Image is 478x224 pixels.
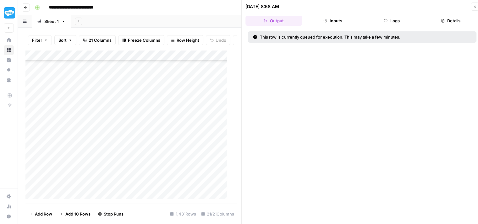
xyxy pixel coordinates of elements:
[177,37,199,43] span: Row Height
[167,35,203,45] button: Row Height
[58,37,67,43] span: Sort
[128,37,160,43] span: Freeze Columns
[44,18,59,24] div: Sheet 1
[54,35,76,45] button: Sort
[364,16,420,26] button: Logs
[35,211,52,217] span: Add Row
[245,3,279,10] div: [DATE] 8:58 AM
[25,209,56,219] button: Add Row
[4,5,14,21] button: Workspace: Twinkl
[4,201,14,211] a: Usage
[118,35,164,45] button: Freeze Columns
[56,209,94,219] button: Add 10 Rows
[4,45,14,55] a: Browse
[32,15,71,28] a: Sheet 1
[4,211,14,221] button: Help + Support
[305,16,361,26] button: Inputs
[4,75,14,85] a: Your Data
[104,211,124,217] span: Stop Runs
[168,209,199,219] div: 1,431 Rows
[4,55,14,65] a: Insights
[4,65,14,75] a: Opportunities
[28,35,52,45] button: Filter
[245,16,302,26] button: Output
[79,35,116,45] button: 21 Columns
[199,209,237,219] div: 21/21 Columns
[94,209,127,219] button: Stop Runs
[4,7,15,19] img: Twinkl Logo
[65,211,91,217] span: Add 10 Rows
[4,191,14,201] a: Settings
[89,37,112,43] span: 21 Columns
[253,34,436,40] div: This row is currently queued for execution. This may take a few minutes.
[206,35,230,45] button: Undo
[216,37,226,43] span: Undo
[4,35,14,45] a: Home
[32,37,42,43] span: Filter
